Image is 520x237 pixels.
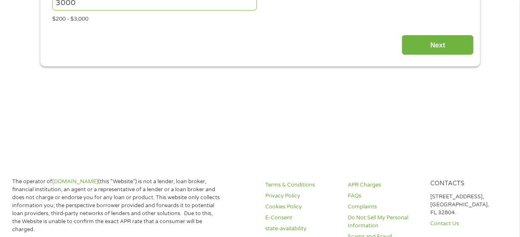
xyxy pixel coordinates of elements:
[12,178,222,233] p: The operator of (this “Website”) is not a lender, loan broker, financial institution, an agent or...
[348,192,420,200] a: FAQs
[265,181,338,189] a: Terms & Conditions
[348,203,420,211] a: Complaints
[265,214,338,222] a: E-Consent
[265,192,338,200] a: Privacy Policy
[348,181,420,189] a: APR Charges
[430,220,503,228] a: Contact Us
[265,203,338,211] a: Cookies Policy
[348,214,420,230] a: Do Not Sell My Personal Information
[430,193,503,217] p: [STREET_ADDRESS], [GEOGRAPHIC_DATA], FL 32804.
[402,35,474,55] input: Next
[265,225,338,233] a: state-availability
[430,180,503,188] h4: Contacts
[52,12,467,24] div: $200 - $3,000
[52,178,98,185] a: [DOMAIN_NAME]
